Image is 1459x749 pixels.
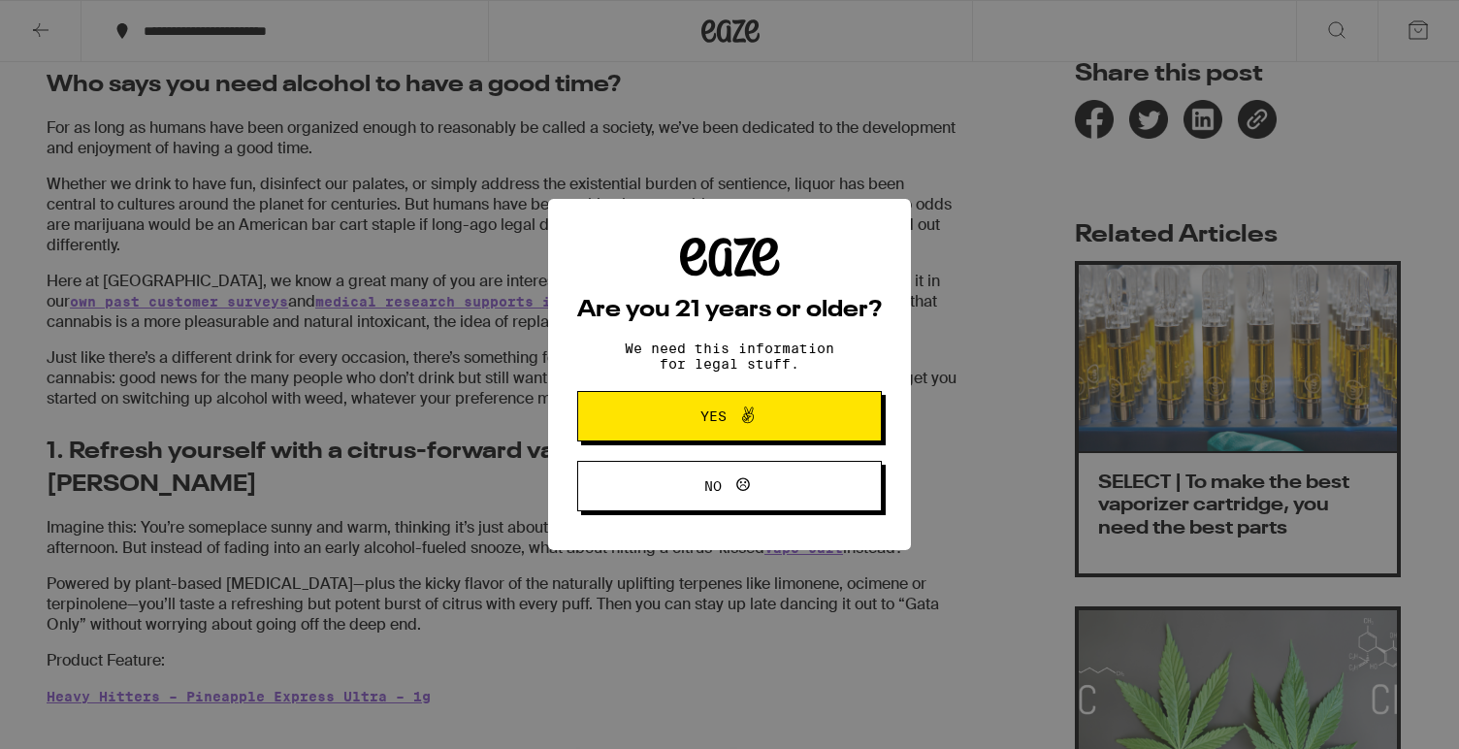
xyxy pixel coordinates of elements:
[704,479,722,493] span: No
[45,14,84,31] span: Help
[700,409,727,423] span: Yes
[577,461,882,511] button: No
[577,391,882,441] button: Yes
[608,341,851,372] p: We need this information for legal stuff.
[577,299,882,322] h2: Are you 21 years or older?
